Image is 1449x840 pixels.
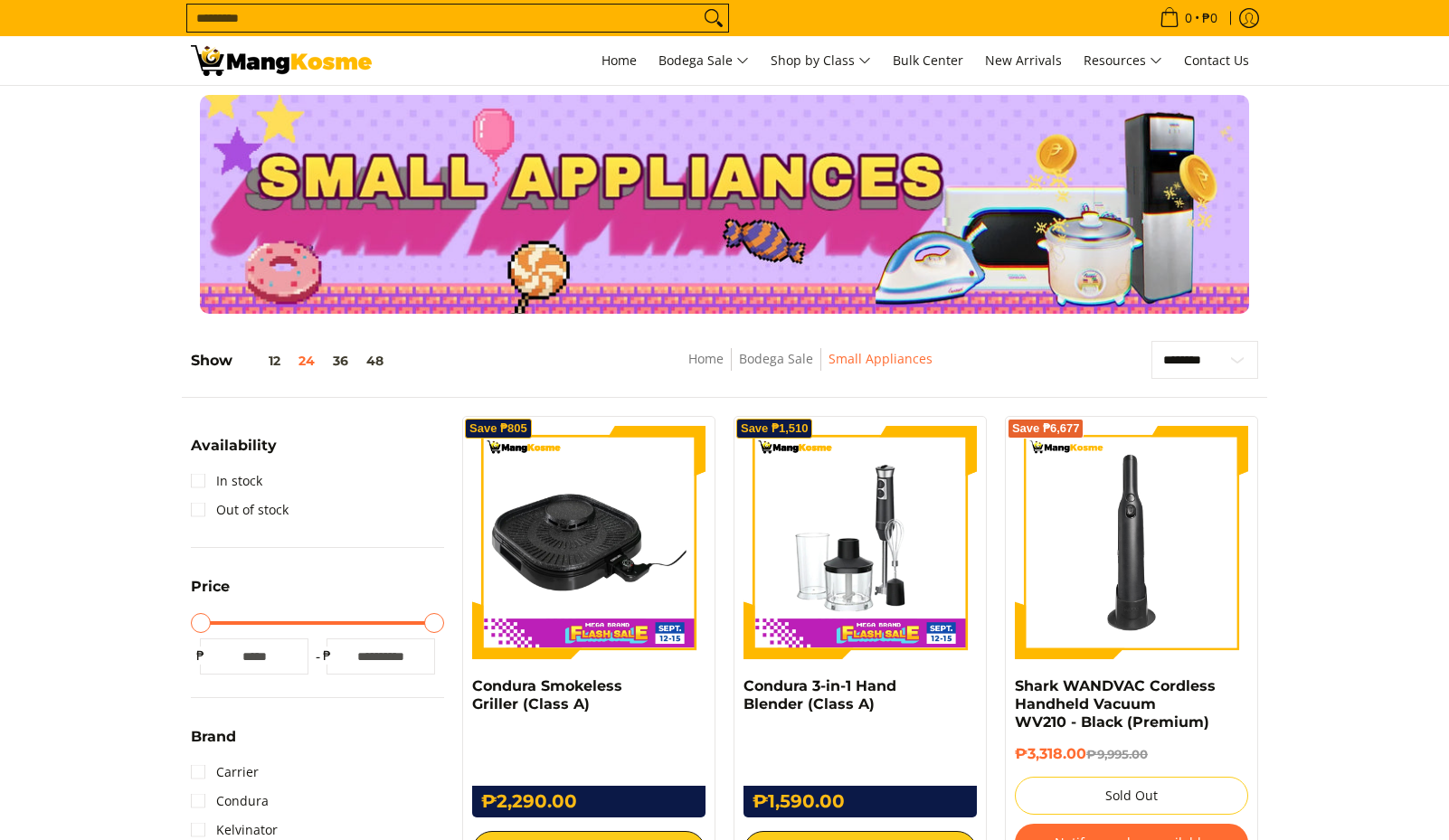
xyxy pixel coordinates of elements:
[1015,777,1248,815] button: Sold Out
[649,36,758,85] a: Bodega Sale
[1084,50,1162,72] span: Resources
[191,45,372,76] img: Small Appliances l Mang Kosme: Home Appliances Warehouse Sale | Page 2
[1182,12,1195,24] span: 0
[191,758,259,787] a: Carrier
[1199,12,1220,24] span: ₱0
[741,423,809,434] span: Save ₱1,510
[743,677,896,713] a: Condura 3-in-1 Hand Blender (Class A)
[317,647,336,665] span: ₱
[191,352,393,370] h5: Show
[658,50,749,72] span: Bodega Sale
[884,36,972,85] a: Bulk Center
[191,730,236,744] span: Brand
[1015,745,1248,763] h6: ₱3,318.00
[1015,426,1248,659] img: Shark WANDVAC Cordless Handheld Vacuum WV210 - Black (Premium)
[191,439,277,453] span: Availability
[472,786,706,817] h6: ₱2,290.00
[191,580,230,608] summary: Open
[762,36,880,85] a: Shop by Class
[191,496,289,524] a: Out of stock
[739,350,813,367] a: Bodega Sale
[592,36,646,85] a: Home
[1086,747,1148,761] del: ₱9,995.00
[191,647,209,665] span: ₱
[771,50,871,72] span: Shop by Class
[390,36,1258,85] nav: Main Menu
[289,354,324,368] button: 24
[829,350,933,367] a: Small Appliances
[556,348,1065,389] nav: Breadcrumbs
[191,439,277,467] summary: Open
[893,52,963,69] span: Bulk Center
[743,426,977,659] img: Condura 3-in-1 Hand Blender (Class A)
[985,52,1062,69] span: New Arrivals
[324,354,357,368] button: 36
[472,677,622,713] a: Condura Smokeless Griller (Class A)
[1184,52,1249,69] span: Contact Us
[232,354,289,368] button: 12
[1012,423,1080,434] span: Save ₱6,677
[191,730,236,758] summary: Open
[191,467,262,496] a: In stock
[1015,677,1216,731] a: Shark WANDVAC Cordless Handheld Vacuum WV210 - Black (Premium)
[1175,36,1258,85] a: Contact Us
[469,423,527,434] span: Save ₱805
[357,354,393,368] button: 48
[601,52,637,69] span: Home
[688,350,724,367] a: Home
[743,786,977,817] h6: ₱1,590.00
[976,36,1071,85] a: New Arrivals
[191,787,269,816] a: Condura
[472,426,706,659] img: Condura Smokeless Griller (Class A)
[699,5,728,32] button: Search
[1075,36,1171,85] a: Resources
[1154,8,1223,28] span: •
[191,580,230,594] span: Price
